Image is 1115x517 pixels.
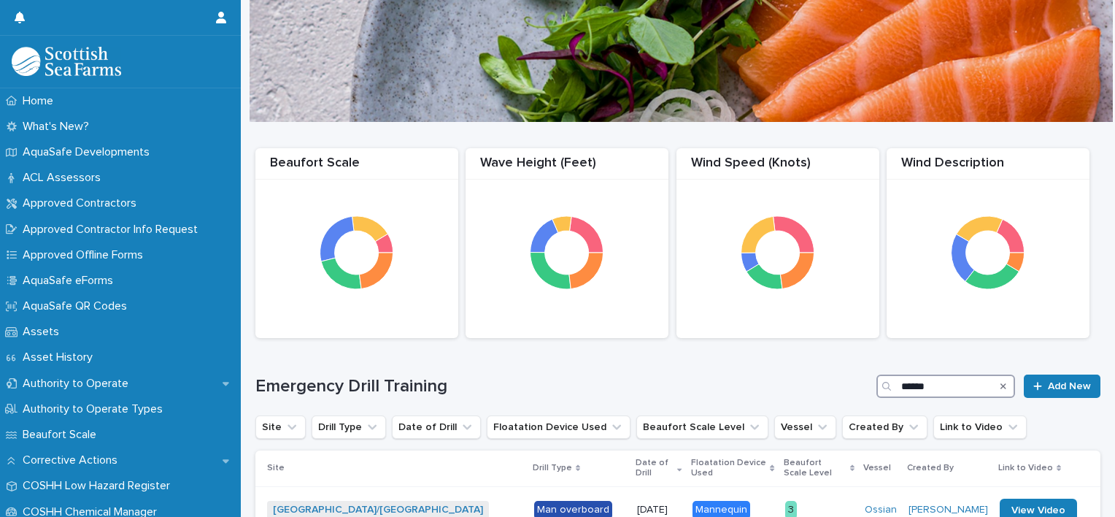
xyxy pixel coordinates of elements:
p: AquaSafe eForms [17,274,125,288]
a: Ossian [865,504,897,516]
p: Floatation Device Used [691,455,767,482]
button: Created By [842,415,927,439]
p: Approved Contractors [17,196,148,210]
button: Drill Type [312,415,386,439]
p: Authority to Operate Types [17,402,174,416]
button: Date of Drill [392,415,481,439]
div: Beaufort Scale [255,156,458,180]
div: Wind Speed (Knots) [676,156,879,180]
span: Add New [1048,381,1091,391]
p: [DATE] [637,504,680,516]
button: Link to Video [933,415,1027,439]
button: Site [255,415,306,439]
p: Approved Contractor Info Request [17,223,209,237]
div: Wave Height (Feet) [466,156,668,180]
button: Floatation Device Used [487,415,630,439]
p: Home [17,94,65,108]
p: Created By [907,460,954,476]
p: Beaufort Scale [17,428,108,442]
a: Add New [1024,375,1100,398]
p: Approved Offline Forms [17,248,155,262]
p: Link to Video [998,460,1053,476]
p: Asset History [17,351,104,364]
p: Beaufort Scale Level [784,455,846,482]
p: AquaSafe Developments [17,145,161,159]
p: What's New? [17,120,101,134]
div: Wind Description [887,156,1089,180]
p: COSHH Low Hazard Register [17,479,182,493]
p: ACL Assessors [17,171,112,185]
p: Vessel [863,460,891,476]
p: Date of Drill [636,455,674,482]
a: [PERSON_NAME] [908,504,988,516]
span: View Video [1011,505,1065,516]
p: Corrective Actions [17,453,129,467]
input: Search [876,375,1015,398]
button: Vessel [774,415,836,439]
p: Assets [17,325,71,339]
button: Beaufort Scale Level [636,415,768,439]
p: AquaSafe QR Codes [17,299,139,313]
p: Site [267,460,285,476]
h1: Emergency Drill Training [255,376,871,397]
a: [GEOGRAPHIC_DATA]/[GEOGRAPHIC_DATA] [273,504,483,516]
p: Drill Type [533,460,572,476]
img: bPIBxiqnSb2ggTQWdOVV [12,47,121,76]
p: Authority to Operate [17,377,140,391]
